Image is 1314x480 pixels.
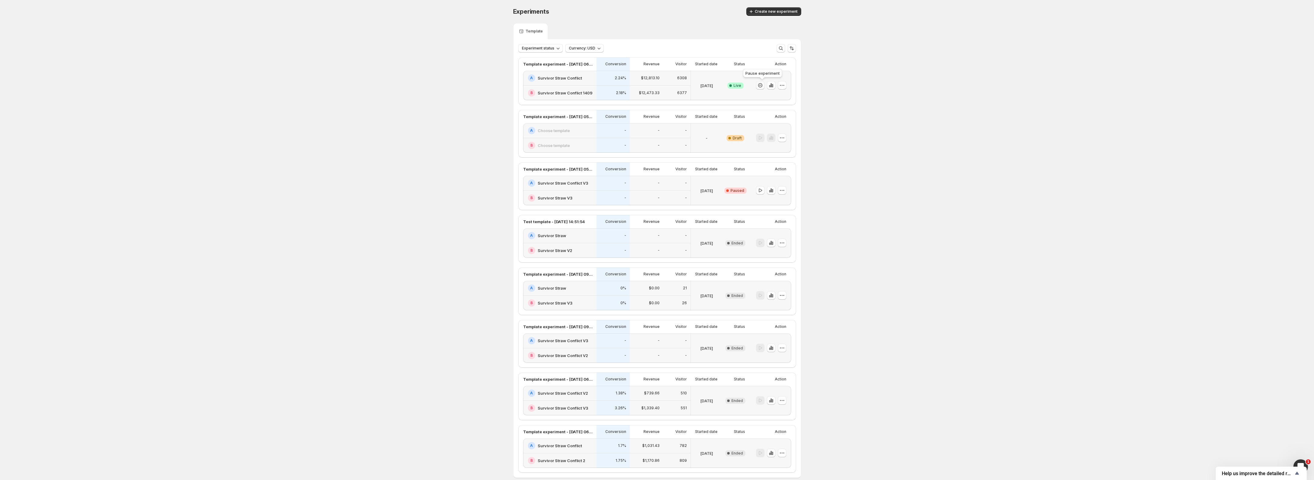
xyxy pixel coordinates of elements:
p: - [685,353,687,358]
h2: B [530,248,533,253]
p: Template experiment - [DATE] 06:13:46 [523,376,593,382]
p: Action [775,62,786,66]
p: - [624,128,626,133]
span: Ended [731,451,743,456]
p: Template experiment - [DATE] 05:37:45 [523,114,593,120]
h2: Survivor Straw V2 [538,247,572,254]
h2: B [530,458,533,463]
p: Status [734,167,745,172]
p: [DATE] [700,450,713,456]
p: Template experiment - [DATE] 09:55:32 [523,324,593,330]
p: 6377 [677,90,687,95]
p: - [685,248,687,253]
p: Started date [695,377,717,382]
span: Experiment status [522,46,554,51]
p: Template experiment - [DATE] 09:11:00 [523,271,593,277]
p: $1,170.86 [643,458,660,463]
p: Test template - [DATE] 14:51:54 [523,219,585,225]
p: Status [734,219,745,224]
p: $12,813.10 [641,76,660,80]
span: Ended [731,241,743,246]
p: - [624,196,626,200]
p: Template experiment - [DATE] 06:46:53 [523,61,593,67]
p: [DATE] [700,293,713,299]
h2: Survivor Straw Conflict 1409 [538,90,593,96]
p: - [685,181,687,186]
p: - [624,338,626,343]
p: - [624,181,626,186]
p: [DATE] [700,345,713,351]
span: Paused [731,188,744,193]
p: Started date [695,167,717,172]
p: Conversion [605,429,626,434]
h2: Survivor Straw Conflict V3 [538,338,588,344]
p: Started date [695,429,717,434]
span: Live [734,83,741,88]
h2: B [530,196,533,200]
p: $12,473.33 [639,90,660,95]
p: Conversion [605,167,626,172]
p: Action [775,219,786,224]
p: Conversion [605,324,626,329]
h2: Survivor Straw V3 [538,300,573,306]
p: - [658,248,660,253]
p: 3.26% [615,406,626,410]
p: Started date [695,62,717,66]
p: Visitor [675,324,687,329]
p: Revenue [644,272,660,277]
p: Visitor [675,167,687,172]
p: Revenue [644,114,660,119]
p: 551 [681,406,687,410]
h2: Survivor Straw [538,233,566,239]
button: Currency: USD [565,44,604,53]
h2: Choose template [538,142,570,148]
button: Sort the results [788,44,796,53]
button: Experiment status [518,44,563,53]
p: 1.75% [616,458,626,463]
h2: Survivor Straw [538,285,566,291]
iframe: Intercom live chat [1293,459,1308,474]
p: - [658,338,660,343]
p: - [658,143,660,148]
h2: A [530,338,533,343]
button: Show survey - Help us improve the detailed report for A/B campaigns [1222,470,1301,477]
p: 1.38% [616,391,626,396]
p: Visitor [675,219,687,224]
p: - [624,233,626,238]
span: Currency: USD [569,46,595,51]
h2: Survivor Straw Conflict [538,443,582,449]
h2: B [530,143,533,148]
p: - [658,128,660,133]
h2: A [530,181,533,186]
p: - [685,233,687,238]
h2: Survivor Straw Conflict V3 [538,180,588,186]
p: Started date [695,272,717,277]
p: Started date [695,324,717,329]
p: Template experiment - [DATE] 05:39:30 [523,166,593,172]
span: Ended [731,398,743,403]
p: Action [775,429,786,434]
p: Conversion [605,219,626,224]
p: - [658,181,660,186]
span: Help us improve the detailed report for A/B campaigns [1222,471,1293,476]
p: - [624,248,626,253]
h2: B [530,90,533,95]
p: - [685,196,687,200]
p: - [624,353,626,358]
p: Conversion [605,62,626,66]
p: Visitor [675,272,687,277]
p: Visitor [675,429,687,434]
p: Conversion [605,114,626,119]
h2: Choose template [538,128,570,134]
p: Started date [695,114,717,119]
p: Action [775,114,786,119]
p: 510 [681,391,687,396]
p: Revenue [644,324,660,329]
span: Ended [731,293,743,298]
p: - [685,338,687,343]
p: Visitor [675,62,687,66]
p: - [658,233,660,238]
p: Action [775,272,786,277]
p: Revenue [644,429,660,434]
p: 1.7% [618,443,626,448]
